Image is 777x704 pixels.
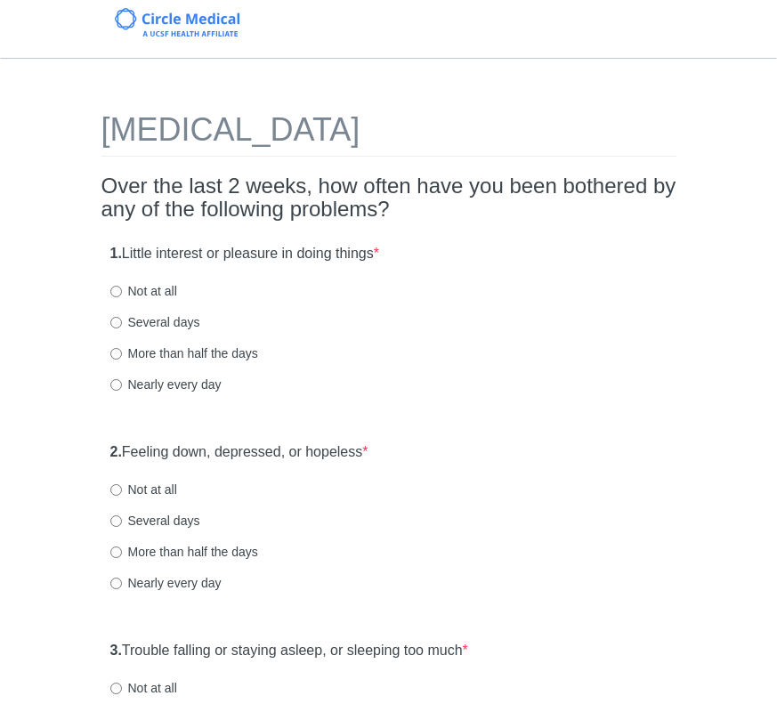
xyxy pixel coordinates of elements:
label: Nearly every day [110,376,222,393]
label: Not at all [110,679,177,697]
label: Feeling down, depressed, or hopeless [110,442,368,463]
label: Little interest or pleasure in doing things [110,244,379,264]
label: Not at all [110,481,177,498]
input: Not at all [110,484,122,496]
label: Several days [110,512,200,530]
input: Not at all [110,286,122,297]
strong: 3. [110,643,122,658]
label: Nearly every day [110,574,222,592]
label: More than half the days [110,543,258,561]
strong: 2. [110,444,122,459]
input: Nearly every day [110,578,122,589]
label: Trouble falling or staying asleep, or sleeping too much [110,641,468,661]
label: Several days [110,313,200,331]
label: More than half the days [110,344,258,362]
input: Nearly every day [110,379,122,391]
input: More than half the days [110,348,122,360]
h1: [MEDICAL_DATA] [101,112,676,157]
input: Several days [110,515,122,527]
strong: 1. [110,246,122,261]
label: Not at all [110,282,177,300]
h2: Over the last 2 weeks, how often have you been bothered by any of the following problems? [101,174,676,222]
input: More than half the days [110,546,122,558]
input: Not at all [110,683,122,694]
input: Several days [110,317,122,328]
img: Circle Medical Logo [115,8,240,36]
